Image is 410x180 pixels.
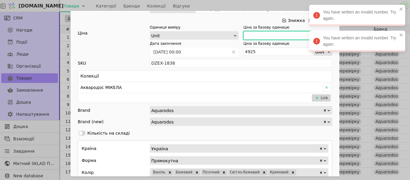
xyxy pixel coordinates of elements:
button: Clear [231,50,236,54]
div: Ціна за базову одиницю [243,41,282,46]
div: Remove Світло-бежевий [261,169,267,175]
div: Aquarodos [151,106,323,114]
div: Ціна за базову одиницю [243,25,282,30]
button: Link [312,94,331,102]
div: Бежевий [174,169,194,175]
div: Aquarodos [151,118,323,126]
div: Дата закінчення [150,41,188,46]
div: Ціна [78,30,150,56]
div: Brand (new) [78,117,104,126]
div: Україна [151,145,319,152]
div: Прямокутна [151,157,319,164]
svg: close [231,50,236,54]
div: Кількість на складі [87,130,130,136]
div: Знижка [288,16,305,25]
div: Remove Кремовий [290,169,296,175]
div: Brand [78,106,90,114]
div: Одиниця виміру [150,25,188,30]
input: dd.MM.yyyy HH:mm [150,48,229,56]
button: close [399,32,403,37]
div: SKU [78,59,86,67]
div: Remove Ваніль [167,169,173,175]
div: Аквародос МІКЕЛА [78,82,320,93]
div: You have written an invalid number. Try again. [309,31,405,52]
div: Світло-бежевий [228,169,261,175]
div: Unit [151,32,233,40]
div: Форма [82,156,96,165]
h3: Колекції [80,73,99,79]
div: Колір [82,168,94,177]
div: Кремовий [269,169,290,175]
div: Remove Бежевий [194,169,200,175]
div: Remove Пісочний [221,169,227,175]
div: Пісочний [201,169,221,175]
div: Країна [82,144,96,153]
div: Add Opportunity [71,11,339,176]
div: You have written an invalid number. Try again. [309,5,405,26]
div: Ваніль [152,169,167,175]
button: close [399,7,403,11]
